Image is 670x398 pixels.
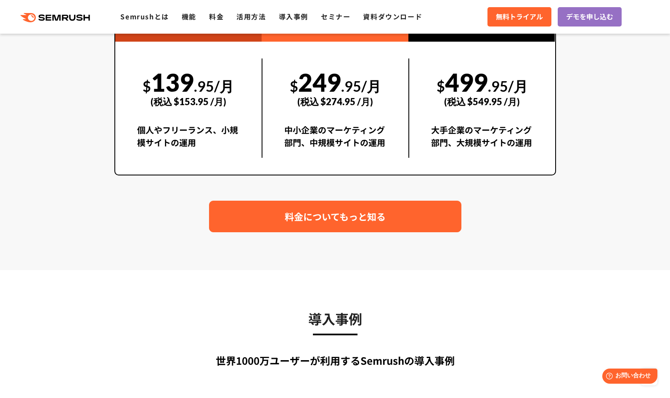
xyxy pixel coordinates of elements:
div: 大手企業のマーケティング部門、大規模サイトの運用 [431,124,533,158]
a: 機能 [182,11,196,21]
span: 無料トライアル [496,11,543,22]
a: セミナー [321,11,350,21]
div: 中小企業のマーケティング部門、中規模サイトの運用 [284,124,387,158]
a: デモを申し込む [558,7,622,27]
div: 499 [431,58,533,117]
div: 139 [137,58,240,117]
span: $ [437,77,445,95]
div: 世界1000万ユーザーが利用する Semrushの導入事例 [114,353,556,368]
a: 料金 [209,11,224,21]
span: .95/月 [488,77,528,95]
div: (税込 $549.95 /月) [431,87,533,117]
span: デモを申し込む [566,11,613,22]
div: (税込 $153.95 /月) [137,87,240,117]
h3: 導入事例 [114,308,556,329]
div: (税込 $274.95 /月) [284,87,387,117]
a: Semrushとは [120,11,169,21]
div: 個人やフリーランス、小規模サイトの運用 [137,124,240,158]
a: 活用方法 [236,11,266,21]
span: $ [290,77,298,95]
span: $ [143,77,151,95]
div: 249 [284,58,387,117]
iframe: Help widget launcher [595,365,661,389]
span: 料金についてもっと知る [285,209,386,224]
span: .95/月 [194,77,234,95]
a: 導入事例 [279,11,308,21]
a: 料金についてもっと知る [209,201,461,232]
span: .95/月 [341,77,381,95]
a: 無料トライアル [487,7,551,27]
a: 資料ダウンロード [363,11,422,21]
